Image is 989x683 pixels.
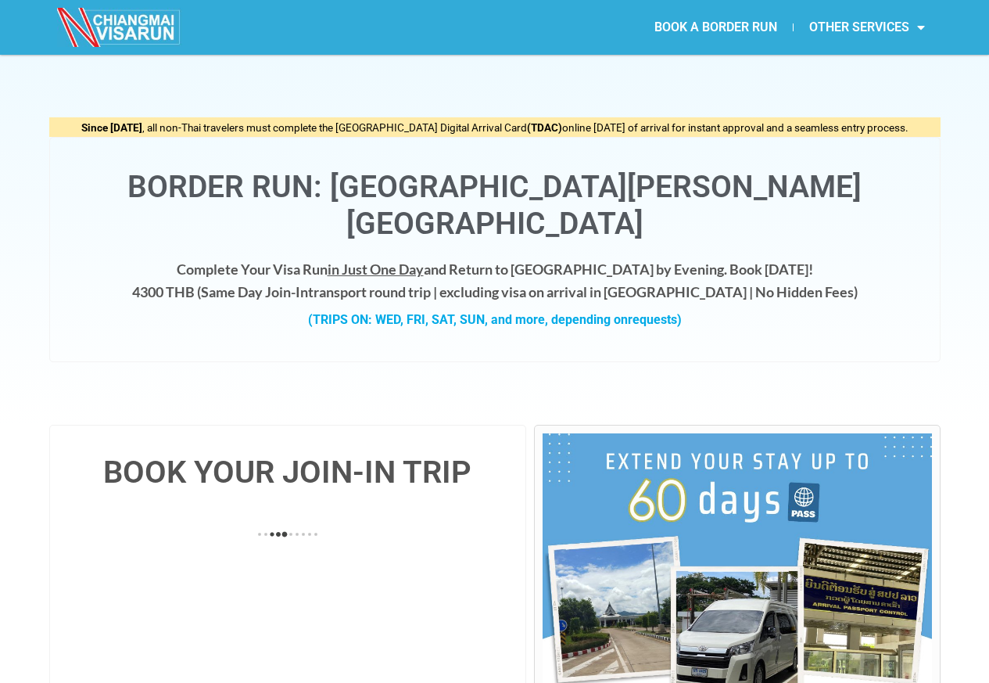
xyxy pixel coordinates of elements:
[81,121,142,134] strong: Since [DATE]
[639,9,793,45] a: BOOK A BORDER RUN
[794,9,941,45] a: OTHER SERVICES
[66,457,511,488] h4: BOOK YOUR JOIN-IN TRIP
[495,9,941,45] nav: Menu
[81,121,908,134] span: , all non-Thai travelers must complete the [GEOGRAPHIC_DATA] Digital Arrival Card online [DATE] o...
[66,258,924,304] h4: Complete Your Visa Run and Return to [GEOGRAPHIC_DATA] by Evening. Book [DATE]! 4300 THB ( transp...
[328,261,424,278] span: in Just One Day
[201,283,308,300] strong: Same Day Join-In
[527,121,562,134] strong: (TDAC)
[66,169,924,243] h1: Border Run: [GEOGRAPHIC_DATA][PERSON_NAME][GEOGRAPHIC_DATA]
[308,312,682,327] strong: (TRIPS ON: WED, FRI, SAT, SUN, and more, depending on
[628,312,682,327] span: requests)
